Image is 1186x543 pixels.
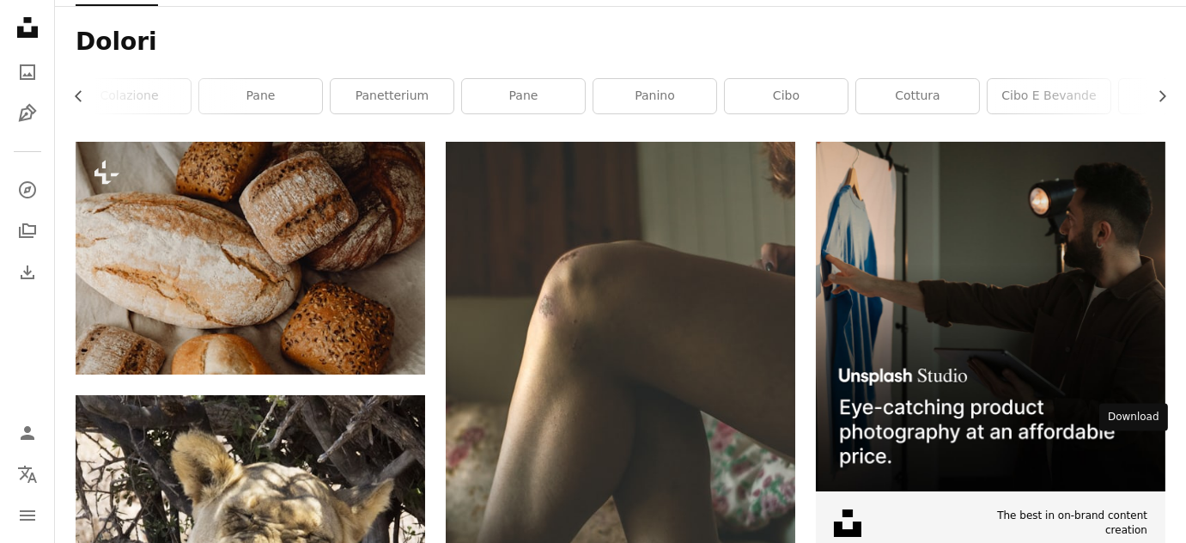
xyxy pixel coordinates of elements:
[76,27,1165,58] h1: Dolori
[446,396,795,412] a: persona sdraiata su tessuto grigio
[725,79,848,113] a: cibo
[1099,404,1168,431] div: Download
[76,79,94,113] button: scorri la lista a sinistra
[10,55,45,89] a: Foto
[331,79,453,113] a: panetterium
[10,255,45,290] a: Cronologia download
[10,416,45,450] a: Accedi / Registrati
[856,79,979,113] a: cottura
[199,79,322,113] a: pane
[958,509,1147,538] span: The best in on-brand content creation
[988,79,1110,113] a: Cibo e bevande
[10,10,45,48] a: Home — Unsplash
[10,457,45,491] button: Lingua
[10,173,45,207] a: Esplora
[462,79,585,113] a: Pane
[10,96,45,131] a: Illustrazioni
[593,79,716,113] a: panino
[68,79,191,113] a: colazione
[1146,79,1165,113] button: scorri la lista a destra
[76,142,425,375] img: un mazzo di pagnotte di pane seduto sopra un tavolo
[10,498,45,533] button: Menu
[816,142,1165,491] img: file-1715714098234-25b8b4e9d8faimage
[10,214,45,248] a: Collezioni
[76,250,425,265] a: un mazzo di pagnotte di pane seduto sopra un tavolo
[834,509,861,537] img: file-1631678316303-ed18b8b5cb9cimage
